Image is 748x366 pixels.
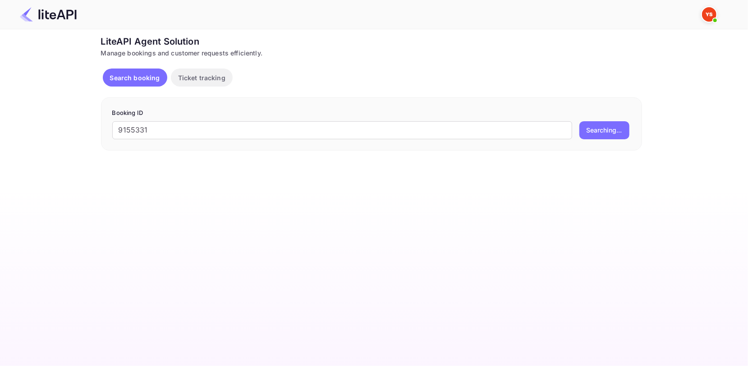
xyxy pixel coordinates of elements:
[112,109,631,118] p: Booking ID
[112,121,572,139] input: Enter Booking ID (e.g., 63782194)
[178,73,225,82] p: Ticket tracking
[101,48,642,58] div: Manage bookings and customer requests efficiently.
[702,7,716,22] img: Yandex Support
[101,35,642,48] div: LiteAPI Agent Solution
[20,7,77,22] img: LiteAPI Logo
[579,121,629,139] button: Searching...
[110,73,160,82] p: Search booking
